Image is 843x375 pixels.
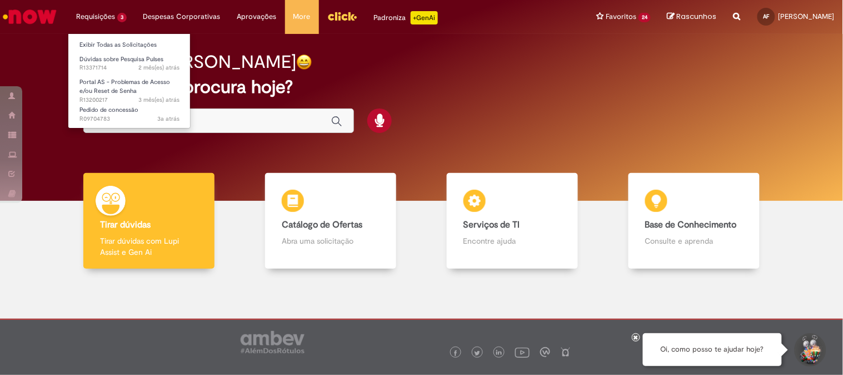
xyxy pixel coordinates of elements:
b: Base de Conhecimento [645,219,737,230]
span: Aprovações [237,11,277,22]
img: logo_footer_naosei.png [561,347,571,357]
a: Serviços de TI Encontre ajuda [422,173,603,269]
img: logo_footer_workplace.png [540,347,550,357]
span: R09704783 [79,115,179,124]
span: Portal AS - Problemas de Acesso e/ou Reset de Senha [79,78,170,95]
a: Exibir Todas as Solicitações [68,39,191,51]
a: Rascunhos [667,12,717,22]
span: R13371714 [79,63,179,72]
img: logo_footer_youtube.png [515,345,530,359]
span: 3 [117,13,127,22]
img: logo_footer_twitter.png [475,351,480,356]
a: Catálogo de Ofertas Abra uma solicitação [240,173,422,269]
span: AF [764,13,770,20]
span: More [293,11,311,22]
img: logo_footer_ambev_rotulo_gray.png [241,331,305,353]
h2: O que você procura hoje? [83,77,759,97]
span: 24 [639,13,651,22]
a: Aberto R13371714 : Dúvidas sobre Pesquisa Pulses [68,53,191,74]
b: Tirar dúvidas [100,219,151,230]
img: logo_footer_facebook.png [453,351,458,356]
time: 07/08/2025 15:04:28 [138,63,179,72]
span: Pedido de concessão [79,106,138,114]
span: R13200217 [79,96,179,105]
img: logo_footer_linkedin.png [496,350,502,357]
span: Favoritos [606,11,636,22]
div: Padroniza [374,11,438,24]
span: 3 mês(es) atrás [138,96,179,104]
img: happy-face.png [296,54,312,70]
p: Encontre ajuda [463,235,561,246]
p: Tirar dúvidas com Lupi Assist e Gen Ai [100,235,198,258]
a: Tirar dúvidas Tirar dúvidas com Lupi Assist e Gen Ai [58,173,240,269]
span: [PERSON_NAME] [779,12,835,21]
img: ServiceNow [1,6,58,28]
span: 2 mês(es) atrás [138,63,179,72]
span: Dúvidas sobre Pesquisa Pulses [79,55,163,63]
span: 3a atrás [157,115,179,123]
button: Iniciar Conversa de Suporte [793,333,826,367]
a: Base de Conhecimento Consulte e aprenda [603,173,785,269]
div: Oi, como posso te ajudar hoje? [643,333,782,366]
p: Consulte e aprenda [645,235,743,246]
p: +GenAi [411,11,438,24]
span: Rascunhos [677,11,717,22]
b: Catálogo de Ofertas [282,219,362,230]
time: 19/06/2025 12:39:38 [138,96,179,104]
time: 25/03/2023 14:00:05 [157,115,179,123]
a: Aberto R13200217 : Portal AS - Problemas de Acesso e/ou Reset de Senha [68,76,191,100]
b: Serviços de TI [463,219,520,230]
span: Requisições [76,11,115,22]
span: Despesas Corporativas [143,11,221,22]
img: click_logo_yellow_360x200.png [327,8,357,24]
ul: Requisições [68,33,191,129]
p: Abra uma solicitação [282,235,380,246]
a: Aberto R09704783 : Pedido de concessão [68,104,191,125]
